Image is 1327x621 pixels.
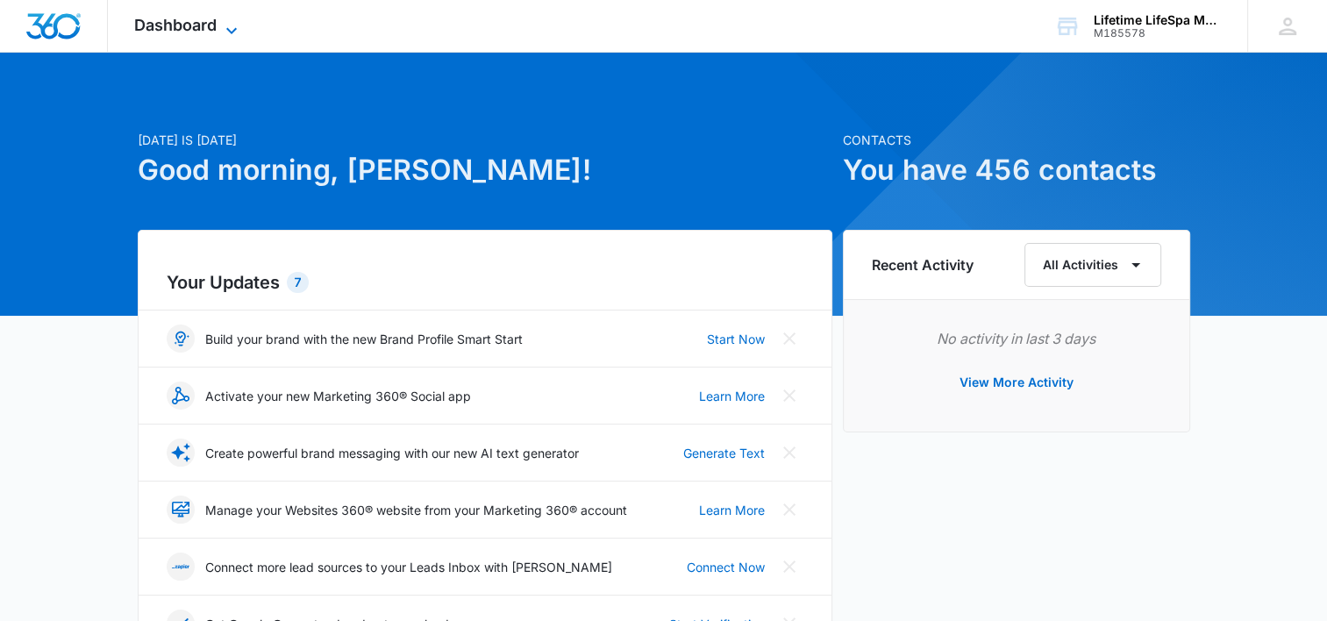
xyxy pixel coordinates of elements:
[134,16,217,34] span: Dashboard
[687,558,765,576] a: Connect Now
[167,269,803,296] h2: Your Updates
[872,254,974,275] h6: Recent Activity
[205,330,523,348] p: Build your brand with the new Brand Profile Smart Start
[775,496,803,524] button: Close
[1094,27,1222,39] div: account id
[942,361,1091,403] button: View More Activity
[205,444,579,462] p: Create powerful brand messaging with our new AI text generator
[775,325,803,353] button: Close
[205,501,627,519] p: Manage your Websites 360® website from your Marketing 360® account
[205,558,612,576] p: Connect more lead sources to your Leads Inbox with [PERSON_NAME]
[699,501,765,519] a: Learn More
[138,149,832,191] h1: Good morning, [PERSON_NAME]!
[872,328,1161,349] p: No activity in last 3 days
[775,439,803,467] button: Close
[138,131,832,149] p: [DATE] is [DATE]
[1024,243,1161,287] button: All Activities
[775,382,803,410] button: Close
[683,444,765,462] a: Generate Text
[1094,13,1222,27] div: account name
[699,387,765,405] a: Learn More
[843,131,1190,149] p: Contacts
[775,553,803,581] button: Close
[205,387,471,405] p: Activate your new Marketing 360® Social app
[843,149,1190,191] h1: You have 456 contacts
[707,330,765,348] a: Start Now
[287,272,309,293] div: 7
